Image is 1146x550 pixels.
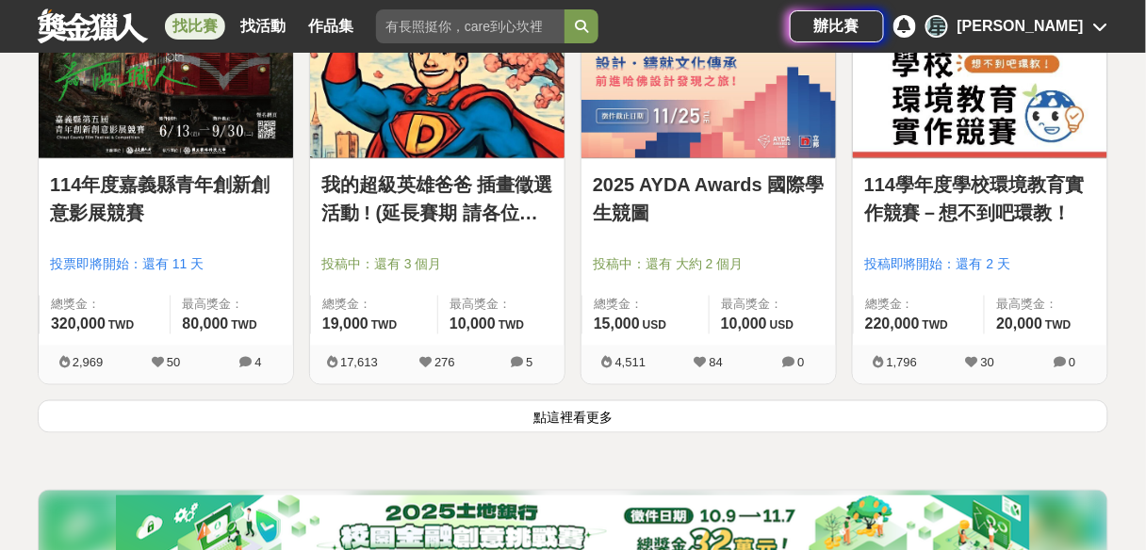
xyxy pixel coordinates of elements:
span: 投稿即將開始：還有 2 天 [864,254,1096,274]
a: 我的超級英雄爸爸 插畫徵選活動 ! (延長賽期 請各位踴躍參與) [321,170,553,227]
div: 星 [925,15,948,38]
span: 15,000 [594,316,640,332]
a: 找比賽 [165,13,225,40]
span: TWD [231,319,256,332]
span: 最高獎金： [721,296,825,315]
span: TWD [108,319,134,332]
img: Cover Image [310,1,565,158]
span: 4 [254,356,261,370]
span: 84 [710,356,723,370]
span: 投稿中：還有 3 個月 [321,254,553,274]
span: 50 [167,356,180,370]
span: 總獎金： [322,296,426,315]
span: 投票即將開始：還有 11 天 [50,254,282,274]
span: 320,000 [51,316,106,332]
a: 114學年度學校環境教育實作競賽－想不到吧環教！ [864,170,1096,227]
span: 最高獎金： [996,296,1096,315]
a: 2025 AYDA Awards 國際學生競圖 [593,170,825,227]
span: 總獎金： [865,296,973,315]
span: 5 [526,356,532,370]
img: Cover Image [581,1,836,158]
a: 作品集 [301,13,361,40]
a: Cover Image [853,1,1107,159]
span: 80,000 [182,316,228,332]
span: 0 [797,356,804,370]
a: Cover Image [581,1,836,159]
a: Cover Image [310,1,565,159]
button: 點這裡看更多 [38,400,1108,433]
a: 114年度嘉義縣青年創新創意影展競賽 [50,170,282,227]
span: TWD [1045,319,1071,332]
a: 找活動 [233,13,293,40]
span: 10,000 [450,316,496,332]
span: 2,969 [73,356,104,370]
span: 投稿中：還有 大約 2 個月 [593,254,825,274]
input: 有長照挺你，care到心坎裡！青春出手，拍出照顧 影音徵件活動 [376,9,565,43]
span: 220,000 [865,316,920,332]
span: 總獎金： [51,296,158,315]
span: 1,796 [887,356,918,370]
img: Cover Image [853,1,1107,158]
span: 最高獎金： [182,296,282,315]
span: TWD [499,319,524,332]
span: 17,613 [340,356,378,370]
span: 20,000 [996,316,1042,332]
div: [PERSON_NAME] [958,15,1084,38]
a: 辦比賽 [790,10,884,42]
span: 0 [1069,356,1075,370]
span: 30 [981,356,994,370]
a: Cover Image [39,1,293,159]
span: 4,511 [615,356,647,370]
span: TWD [923,319,948,332]
img: Cover Image [39,1,293,158]
span: USD [643,319,666,332]
span: 10,000 [721,316,767,332]
span: TWD [371,319,397,332]
span: 總獎金： [594,296,697,315]
span: USD [770,319,794,332]
span: 276 [434,356,455,370]
span: 最高獎金： [450,296,553,315]
span: 19,000 [322,316,368,332]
